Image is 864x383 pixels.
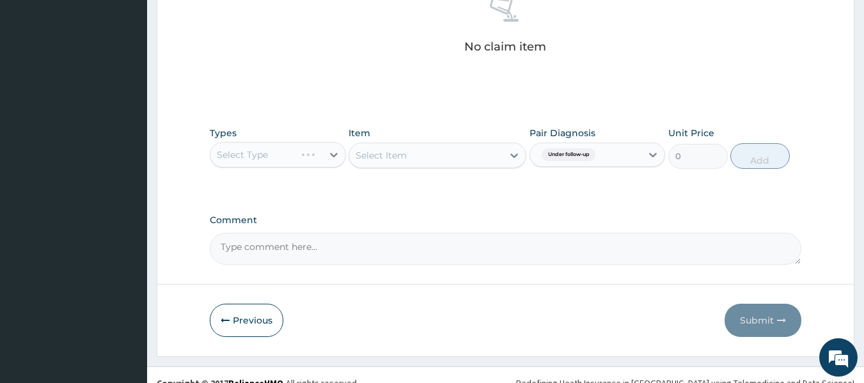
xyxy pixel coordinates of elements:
span: Under follow-up [542,148,595,161]
label: Types [210,128,237,139]
span: We're online! [74,112,177,241]
p: No claim item [464,40,546,53]
button: Previous [210,304,283,337]
div: Chat with us now [67,72,215,88]
label: Pair Diagnosis [530,127,595,139]
label: Unit Price [668,127,714,139]
textarea: Type your message and hit 'Enter' [6,251,244,295]
img: d_794563401_company_1708531726252_794563401 [24,64,52,96]
button: Add [730,143,790,169]
label: Item [349,127,370,139]
div: Minimize live chat window [210,6,240,37]
label: Comment [210,215,802,226]
button: Submit [725,304,801,337]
